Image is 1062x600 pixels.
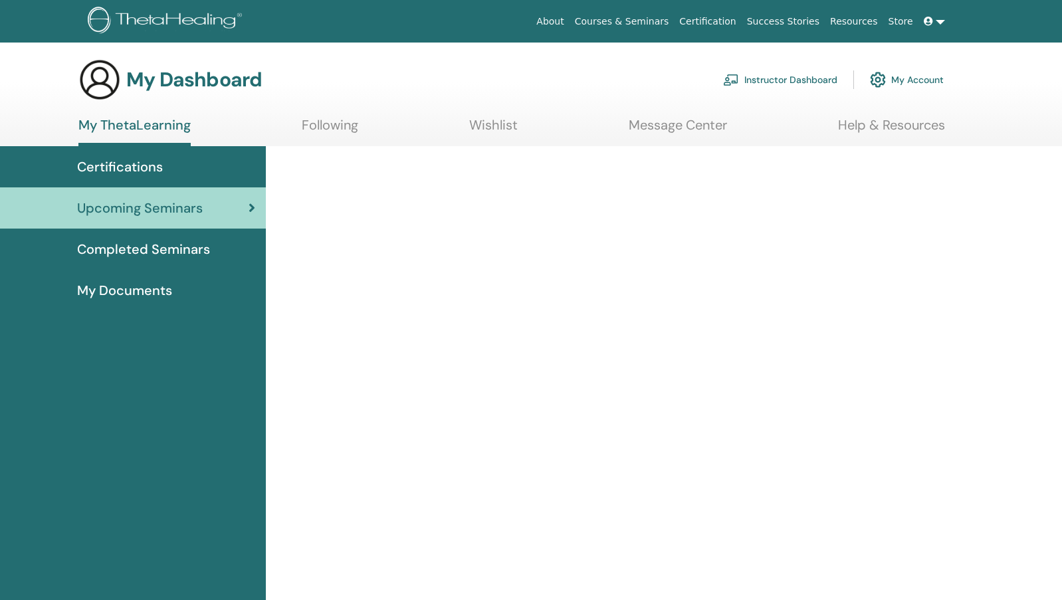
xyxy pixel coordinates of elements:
[77,280,172,300] span: My Documents
[838,117,945,143] a: Help & Resources
[870,68,886,91] img: cog.svg
[126,68,262,92] h3: My Dashboard
[570,9,675,34] a: Courses & Seminars
[723,74,739,86] img: chalkboard-teacher.svg
[302,117,358,143] a: Following
[77,198,203,218] span: Upcoming Seminars
[883,9,918,34] a: Store
[825,9,883,34] a: Resources
[88,7,247,37] img: logo.png
[723,65,837,94] a: Instructor Dashboard
[531,9,569,34] a: About
[870,65,944,94] a: My Account
[742,9,825,34] a: Success Stories
[77,239,210,259] span: Completed Seminars
[78,58,121,101] img: generic-user-icon.jpg
[674,9,741,34] a: Certification
[469,117,518,143] a: Wishlist
[78,117,191,146] a: My ThetaLearning
[629,117,727,143] a: Message Center
[77,157,163,177] span: Certifications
